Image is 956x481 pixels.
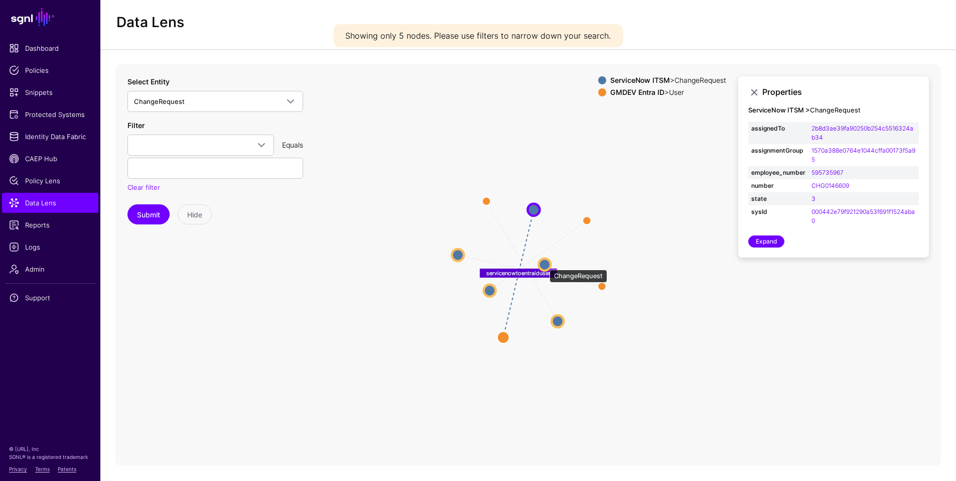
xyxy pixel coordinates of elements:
[2,104,98,125] a: Protected Systems
[9,176,91,186] span: Policy Lens
[58,466,76,472] a: Patents
[127,183,160,191] a: Clear filter
[178,204,212,224] button: Hide
[2,237,98,257] a: Logs
[9,466,27,472] a: Privacy
[127,204,170,224] button: Submit
[751,194,805,203] strong: state
[9,154,91,164] span: CAEP Hub
[127,76,170,87] label: Select Entity
[2,259,98,279] a: Admin
[333,24,623,47] div: Showing only 5 nodes. Please use filters to narrow down your search.
[116,14,184,31] h2: Data Lens
[9,293,91,303] span: Support
[762,87,919,97] h3: Properties
[811,147,915,163] a: 1570a388e0764e1044cffa00173f5a95
[2,171,98,191] a: Policy Lens
[9,264,91,274] span: Admin
[486,270,551,277] text: servicenowtoentraiduser
[9,109,91,119] span: Protected Systems
[9,198,91,208] span: Data Lens
[9,453,91,461] p: SGNL® is a registered trademark
[2,193,98,213] a: Data Lens
[2,38,98,58] a: Dashboard
[608,76,728,84] div: > ChangeRequest
[610,76,670,84] strong: ServiceNow ITSM
[811,169,844,176] a: 595735967
[9,65,91,75] span: Policies
[6,6,94,28] a: SGNL
[2,127,98,147] a: Identity Data Fabric
[608,88,728,96] div: > User
[811,125,913,141] a: 2b8d3ae39fa90250b254c5516324ab34
[9,242,91,252] span: Logs
[134,97,185,105] span: ChangeRequest
[2,60,98,80] a: Policies
[811,195,815,202] a: 3
[9,132,91,142] span: Identity Data Fabric
[610,88,664,96] strong: GMDEV Entra ID
[751,124,805,133] strong: assignedTo
[751,146,805,155] strong: assignmentGroup
[751,181,805,190] strong: number
[9,220,91,230] span: Reports
[811,208,915,224] a: 000442e79f921290a53f691f1524aba0
[9,87,91,97] span: Snippets
[748,106,919,114] h4: ChangeRequest
[9,43,91,53] span: Dashboard
[278,140,307,150] div: Equals
[748,106,810,114] strong: ServiceNow ITSM >
[751,207,805,216] strong: sysId
[2,149,98,169] a: CAEP Hub
[35,466,50,472] a: Terms
[748,235,784,248] a: Expand
[2,215,98,235] a: Reports
[550,270,607,283] div: ChangeRequest
[9,445,91,453] p: © [URL], Inc
[751,168,805,177] strong: employee_number
[127,120,145,131] label: Filter
[811,182,849,189] a: CHG0146609
[2,82,98,102] a: Snippets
